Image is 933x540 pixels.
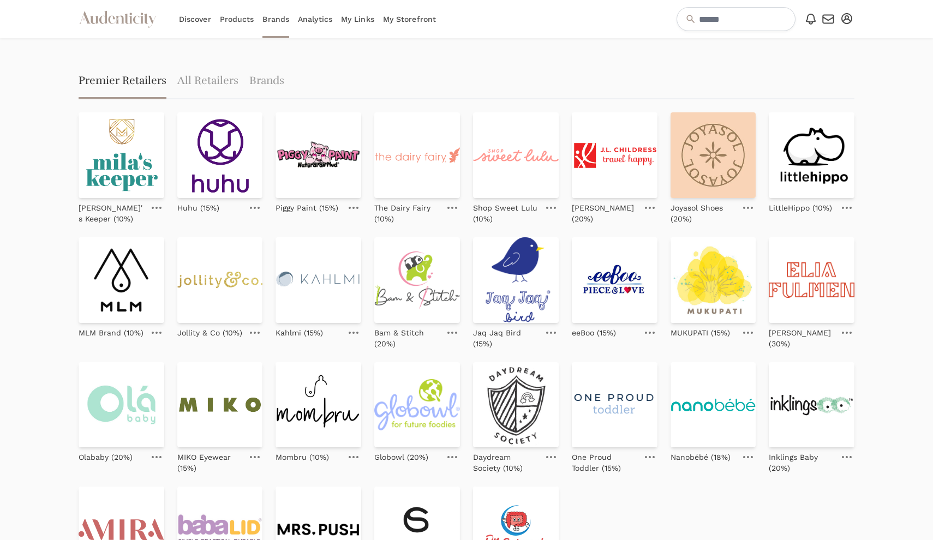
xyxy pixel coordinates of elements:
[79,237,164,323] img: Logo_BLACK_MLM_RGB_400x.png
[79,327,143,338] p: MLM Brand (10%)
[177,447,243,473] a: MIKO Eyewear (15%)
[473,237,559,323] img: jaqjaq-logo.png
[276,237,361,323] img: logo_website-2-04_510x.png
[249,64,284,99] a: Brands
[79,452,133,463] p: Olababy (20%)
[276,198,338,213] a: Piggy Paint (15%)
[79,362,164,448] img: Olababy_logo_color_RGB_2021m_f7c64e35-e419-49f9-8a0c-ed2863d41459_1600x.jpg
[79,447,133,463] a: Olababy (20%)
[276,452,329,463] p: Mombru (10%)
[374,323,440,349] a: Bam & Stitch (20%)
[572,447,638,473] a: One Proud Toddler (15%)
[671,362,756,448] img: Nanobebe-Brand-_-Logos-2020_7ad2479a-9866-4b85-91e1-7ca2e57b8844.png
[769,452,835,473] p: Inklings Baby (20%)
[572,323,616,338] a: eeBoo (15%)
[769,447,835,473] a: Inklings Baby (20%)
[177,202,219,213] p: Huhu (15%)
[177,198,219,213] a: Huhu (15%)
[473,323,539,349] a: Jaq Jaq Bird (15%)
[374,447,428,463] a: Globowl (20%)
[769,198,832,213] a: LittleHippo (10%)
[177,323,242,338] a: Jollity & Co (10%)
[572,362,657,448] img: One_Proud_Toddler_Logo_360x.png
[572,452,638,473] p: One Proud Toddler (15%)
[276,362,361,448] img: Mombru_Logo_1.png
[769,202,832,213] p: LittleHippo (10%)
[374,198,440,224] a: The Dairy Fairy (10%)
[177,64,238,99] a: All Retailers
[671,452,731,463] p: Nanobébé (18%)
[177,327,242,338] p: Jollity & Co (10%)
[572,237,657,323] img: eeBoo-Piece-and-Love-1024-x-780.jpg
[473,198,539,224] a: Shop Sweet Lulu (10%)
[276,112,361,198] img: 632a14bdc9f20b467d0e7f56_download.png
[79,323,143,338] a: MLM Brand (10%)
[177,452,243,473] p: MIKO Eyewear (15%)
[276,327,323,338] p: Kahlmi (15%)
[177,237,263,323] img: logo_2x.png
[473,447,539,473] a: Daydream Society (10%)
[374,362,460,448] img: globowl-logo_primary-color-tagline.png
[177,362,263,448] img: Miko_Primary_Green.png
[671,237,756,323] img: Logo_SHOP_512_x_512_px.png
[374,327,440,349] p: Bam & Stitch (20%)
[374,237,460,323] img: Logo-FullTM-500x_17f65d78-1daf-4442-9980-f61d2c2d6980.png
[177,112,263,198] img: HuHu_Logo_Outlined_Stacked_Purple_d3e0ee55-ed66-4583-b299-27a3fd9dc6fc.png
[473,112,559,198] img: logo_2x.png
[79,198,145,224] a: [PERSON_NAME]'s Keeper (10%)
[769,362,854,448] img: Inklings_Website_Logo.jpg
[79,202,145,224] p: [PERSON_NAME]'s Keeper (10%)
[374,452,428,463] p: Globowl (20%)
[671,447,731,463] a: Nanobébé (18%)
[276,202,338,213] p: Piggy Paint (15%)
[769,112,854,198] img: little-hippo-logo.png
[769,327,835,349] p: [PERSON_NAME] (30%)
[473,452,539,473] p: Daydream Society (10%)
[276,447,329,463] a: Mombru (10%)
[769,237,854,323] img: 6347814845aea555ebaf772d_EliaFulmen-Logo-Stacked.png
[473,202,539,224] p: Shop Sweet Lulu (10%)
[572,202,638,224] p: [PERSON_NAME] (20%)
[572,112,657,198] img: jlchildress-logo-stacked_260x.png
[769,323,835,349] a: [PERSON_NAME] (30%)
[671,198,737,224] a: Joyasol Shoes (20%)
[79,64,166,99] span: Premier Retailers
[572,198,638,224] a: [PERSON_NAME] (20%)
[671,112,756,198] img: da055878049b6d7dee11e1452f94f521.jpg
[671,202,737,224] p: Joyasol Shoes (20%)
[473,362,559,448] img: logo-new-export.jpg
[374,112,460,198] img: tdf_sig_coral_cmyk_with_tag_rm_316_1635271346__80152_6_-_Edited.png
[572,327,616,338] p: eeBoo (15%)
[374,202,440,224] p: The Dairy Fairy (10%)
[671,323,730,338] a: MUKUPATI (15%)
[473,327,539,349] p: Jaq Jaq Bird (15%)
[276,323,323,338] a: Kahlmi (15%)
[79,112,164,198] img: milas-keeper-logo.png
[671,327,730,338] p: MUKUPATI (15%)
